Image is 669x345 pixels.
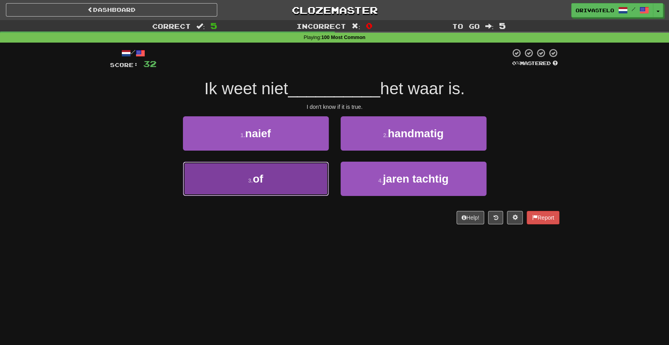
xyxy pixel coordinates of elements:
[152,22,191,30] span: Correct
[229,3,440,17] a: Clozemaster
[499,21,506,30] span: 5
[296,22,346,30] span: Incorrect
[110,48,157,58] div: /
[183,162,329,196] button: 3.of
[288,79,380,98] span: __________
[485,23,494,30] span: :
[110,103,559,111] div: I don't know if it is true.
[388,127,444,140] span: handmatig
[341,162,486,196] button: 4.jaren tachtig
[196,23,205,30] span: :
[204,79,288,98] span: Ik weet niet
[110,62,138,68] span: Score:
[6,3,217,17] a: Dashboard
[576,7,614,14] span: Orivastelo
[240,132,245,138] small: 1 .
[143,59,157,69] span: 32
[211,21,217,30] span: 5
[245,127,271,140] span: naief
[380,79,465,98] span: het waar is.
[341,116,486,151] button: 2.handmatig
[511,60,559,67] div: Mastered
[383,173,448,185] span: jaren tachtig
[248,177,253,184] small: 3 .
[512,60,520,66] span: 0 %
[527,211,559,224] button: Report
[253,173,263,185] span: of
[321,35,365,40] strong: 100 Most Common
[452,22,479,30] span: To go
[378,177,383,184] small: 4 .
[366,21,373,30] span: 0
[383,132,388,138] small: 2 .
[488,211,503,224] button: Round history (alt+y)
[457,211,485,224] button: Help!
[352,23,360,30] span: :
[632,6,635,12] span: /
[183,116,329,151] button: 1.naief
[571,3,653,17] a: Orivastelo /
